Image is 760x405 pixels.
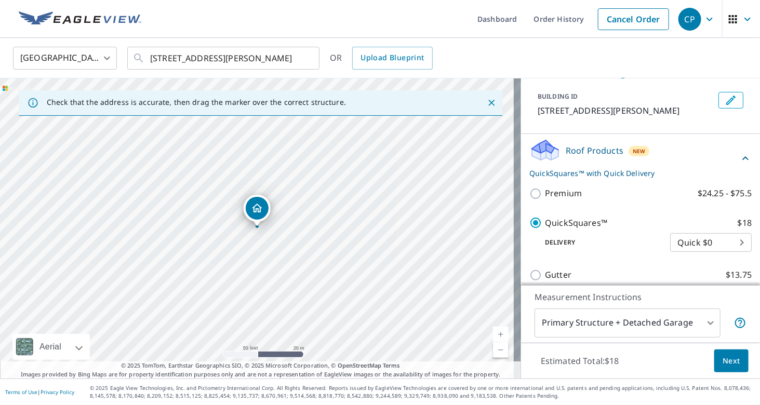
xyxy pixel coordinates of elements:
[41,388,74,396] a: Privacy Policy
[352,47,432,70] a: Upload Blueprint
[90,384,755,400] p: © 2025 Eagle View Technologies, Inc. and Pictometry International Corp. All Rights Reserved. Repo...
[338,361,381,369] a: OpenStreetMap
[726,268,752,281] p: $13.75
[738,217,752,230] p: $18
[538,104,714,117] p: [STREET_ADDRESS][PERSON_NAME]
[718,92,743,109] button: Edit building 1
[361,51,424,64] span: Upload Blueprint
[670,228,752,257] div: Quick $0
[532,349,628,372] p: Estimated Total: $18
[529,168,739,179] p: QuickSquares™ with Quick Delivery
[538,92,578,101] p: BUILDING ID
[493,327,509,342] a: Current Level 19, Zoom In
[723,355,740,368] span: Next
[545,187,582,200] p: Premium
[714,349,749,373] button: Next
[383,361,400,369] a: Terms
[566,144,623,157] p: Roof Products
[150,44,298,73] input: Search by address or latitude-longitude
[493,342,509,358] a: Current Level 19, Zoom Out
[633,147,646,155] span: New
[485,96,498,110] button: Close
[678,8,701,31] div: CP
[47,98,346,107] p: Check that the address is accurate, then drag the marker over the correct structure.
[13,44,117,73] div: [GEOGRAPHIC_DATA]
[529,238,670,247] p: Delivery
[330,47,433,70] div: OR
[12,334,90,360] div: Aerial
[545,268,571,281] p: Gutter
[545,217,607,230] p: QuickSquares™
[5,389,74,395] p: |
[698,187,752,200] p: $24.25 - $75.5
[529,138,752,179] div: Roof ProductsNewQuickSquares™ with Quick Delivery
[5,388,37,396] a: Terms of Use
[244,195,271,227] div: Dropped pin, building 1, Residential property, 209 Richards Way Avondale, PA 19311
[734,317,746,329] span: Your report will include the primary structure and a detached garage if one exists.
[535,308,721,337] div: Primary Structure + Detached Garage
[598,8,669,30] a: Cancel Order
[121,361,400,370] span: © 2025 TomTom, Earthstar Geographics SIO, © 2025 Microsoft Corporation, ©
[535,291,746,303] p: Measurement Instructions
[36,334,64,360] div: Aerial
[19,11,141,27] img: EV Logo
